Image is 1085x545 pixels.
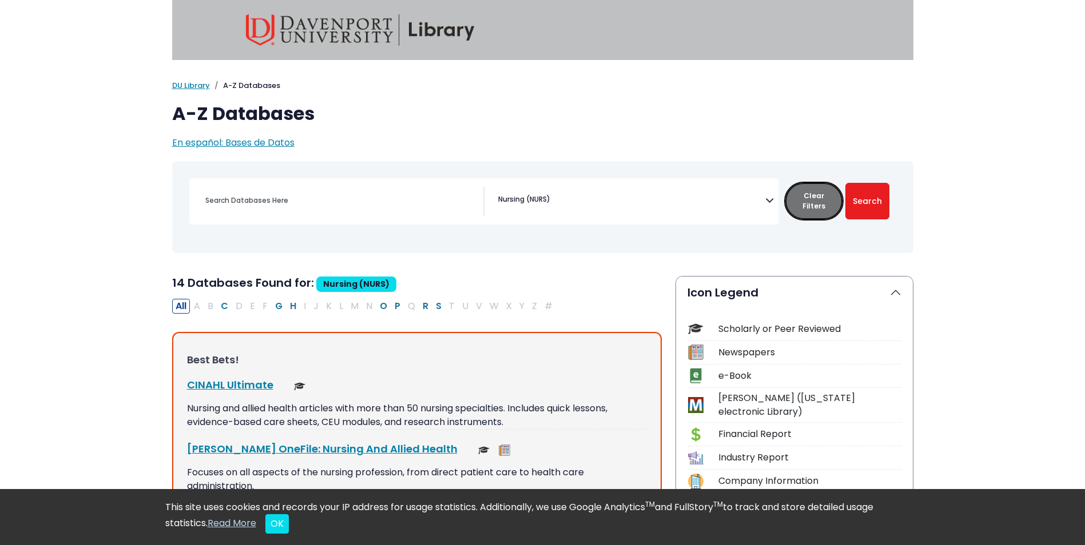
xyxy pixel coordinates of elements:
[272,299,286,314] button: Filter Results G
[845,183,889,219] button: Submit for Search Results
[688,368,704,383] img: Icon e-Book
[688,321,704,336] img: Icon Scholarly or Peer Reviewed
[187,442,458,456] a: [PERSON_NAME] OneFile: Nursing And Allied Health
[165,500,920,534] div: This site uses cookies and records your IP address for usage statistics. Additionally, we use Goo...
[499,444,510,456] img: Newspapers
[217,299,232,314] button: Filter Results C
[718,346,901,359] div: Newspapers
[494,194,550,205] li: Nursing (NURS)
[210,80,280,91] li: A-Z Databases
[172,103,913,125] h1: A-Z Databases
[718,322,901,336] div: Scholarly or Peer Reviewed
[713,499,723,509] sup: TM
[187,466,647,493] p: Focuses on all aspects of the nursing profession, from direct patient care to health care adminis...
[718,391,901,419] div: [PERSON_NAME] ([US_STATE] electronic Library)
[172,80,913,91] nav: breadcrumb
[316,276,396,292] span: Nursing (NURS)
[198,192,483,209] input: Search database by title or keyword
[172,275,314,291] span: 14 Databases Found for:
[688,474,704,489] img: Icon Company Information
[376,299,391,314] button: Filter Results O
[208,516,256,530] a: Read More
[676,276,913,308] button: Icon Legend
[785,183,842,219] button: Clear Filters
[718,427,901,441] div: Financial Report
[718,369,901,383] div: e-Book
[187,354,647,366] h3: Best Bets!
[391,299,404,314] button: Filter Results P
[172,136,295,149] a: En español: Bases de Datos
[265,514,289,534] button: Close
[718,451,901,464] div: Industry Report
[294,380,305,392] img: Scholarly or Peer Reviewed
[498,194,550,205] span: Nursing (NURS)
[645,499,655,509] sup: TM
[246,14,475,46] img: Davenport University Library
[287,299,300,314] button: Filter Results H
[688,450,704,466] img: Icon Industry Report
[172,299,557,312] div: Alpha-list to filter by first letter of database name
[172,161,913,253] nav: Search filters
[187,378,273,392] a: CINAHL Ultimate
[419,299,432,314] button: Filter Results R
[187,402,647,429] p: Nursing and allied health articles with more than 50 nursing specialties. Includes quick lessons,...
[172,299,190,314] button: All
[688,427,704,442] img: Icon Financial Report
[172,80,210,91] a: DU Library
[688,344,704,360] img: Icon Newspapers
[432,299,445,314] button: Filter Results S
[718,474,901,488] div: Company Information
[478,444,490,456] img: Scholarly or Peer Reviewed
[688,397,704,412] img: Icon MeL (Michigan electronic Library)
[553,197,558,206] textarea: Search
